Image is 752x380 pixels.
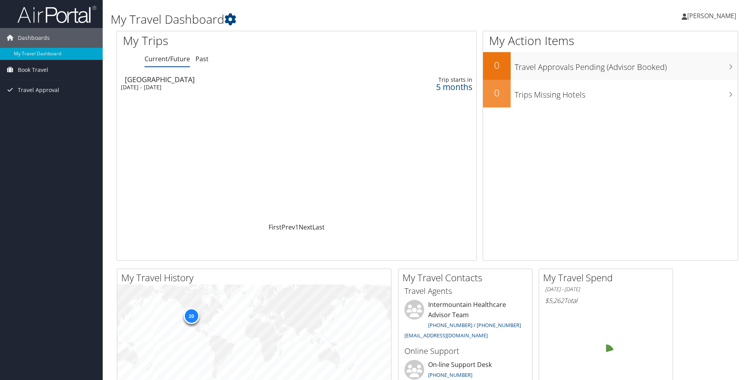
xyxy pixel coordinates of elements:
[18,80,59,100] span: Travel Approval
[196,55,209,63] a: Past
[183,308,199,324] div: 20
[428,322,521,329] a: [PHONE_NUMBER] / [PHONE_NUMBER]
[145,55,190,63] a: Current/Future
[121,84,336,91] div: [DATE] - [DATE]
[299,223,312,231] a: Next
[545,296,564,305] span: $5,262
[18,28,50,48] span: Dashboards
[483,58,511,72] h2: 0
[404,332,488,339] a: [EMAIL_ADDRESS][DOMAIN_NAME]
[402,271,532,284] h2: My Travel Contacts
[404,286,526,297] h3: Travel Agents
[312,223,325,231] a: Last
[17,5,96,24] img: airportal-logo.png
[483,52,738,80] a: 0Travel Approvals Pending (Advisor Booked)
[295,223,299,231] a: 1
[400,300,530,342] li: Intermountain Healthcare Advisor Team
[483,32,738,49] h1: My Action Items
[125,76,340,83] div: [GEOGRAPHIC_DATA]
[543,271,673,284] h2: My Travel Spend
[483,80,738,107] a: 0Trips Missing Hotels
[111,11,533,28] h1: My Travel Dashboard
[18,60,48,80] span: Book Travel
[483,86,511,100] h2: 0
[123,32,321,49] h1: My Trips
[515,58,738,73] h3: Travel Approvals Pending (Advisor Booked)
[383,83,472,90] div: 5 months
[121,271,391,284] h2: My Travel History
[383,76,472,83] div: Trip starts in
[428,371,472,378] a: [PHONE_NUMBER]
[545,296,667,305] h6: Total
[687,11,736,20] span: [PERSON_NAME]
[269,223,282,231] a: First
[404,346,526,357] h3: Online Support
[682,4,744,28] a: [PERSON_NAME]
[282,223,295,231] a: Prev
[515,85,738,100] h3: Trips Missing Hotels
[545,286,667,293] h6: [DATE] - [DATE]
